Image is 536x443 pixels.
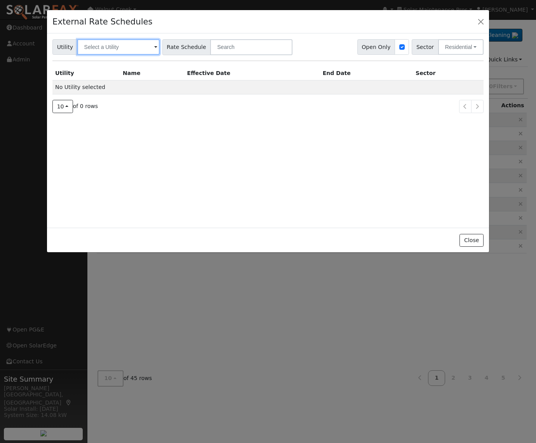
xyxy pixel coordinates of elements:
[320,66,413,80] th: End Date
[162,39,211,55] span: Rate Schedule
[412,39,438,55] span: Sector
[357,39,395,55] span: Open Only
[413,66,484,80] th: Sector
[210,39,292,55] input: Search
[184,66,320,80] th: Effective Date
[52,66,120,80] th: Utility
[120,66,184,80] th: Name
[52,100,98,113] div: of 0 rows
[52,100,73,113] button: 10
[52,80,484,94] td: No Utility selected
[459,234,483,247] button: Close
[77,39,160,55] input: Select a Utility
[57,103,64,110] span: 10
[438,39,484,55] button: Residential
[52,39,78,55] span: Utility
[52,16,152,28] h4: External Rate Schedules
